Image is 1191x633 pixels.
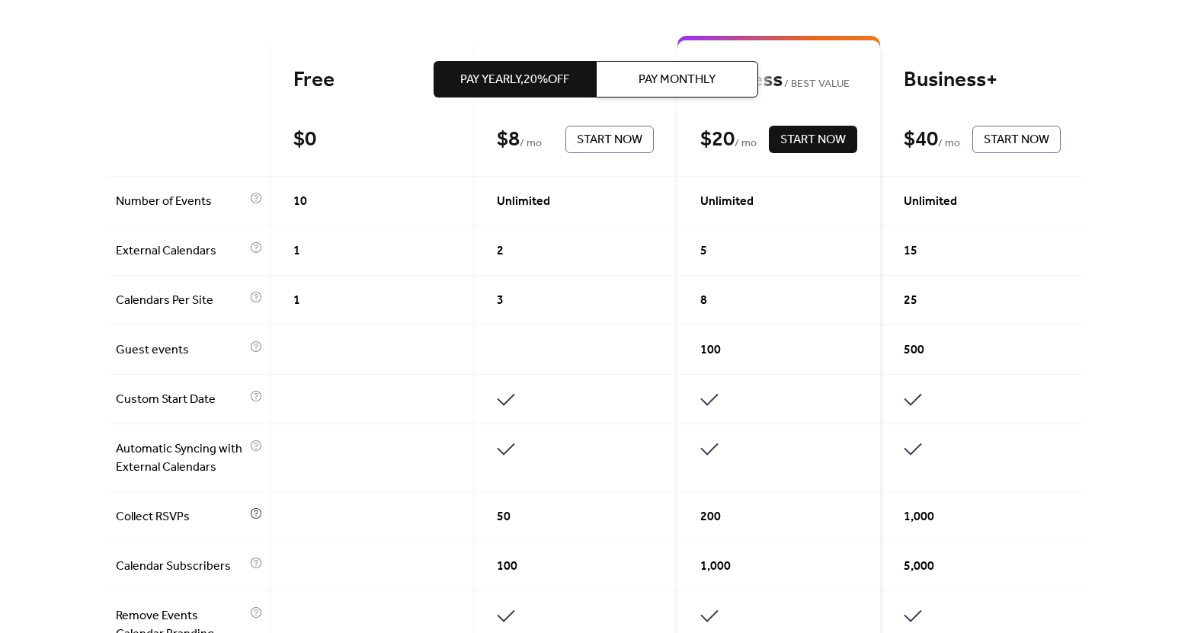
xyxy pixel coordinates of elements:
span: External Calendars [116,242,246,261]
span: 8 [700,292,707,310]
span: Unlimited [497,193,550,211]
span: 50 [497,508,511,526]
span: Calendar Subscribers [116,558,246,576]
span: Calendars Per Site [116,292,246,310]
span: Unlimited [700,193,754,211]
span: 5,000 [904,558,934,576]
span: 3 [497,292,504,310]
button: Start Now [769,126,857,153]
span: 100 [497,558,517,576]
button: Pay Yearly,20%off [434,61,596,98]
div: $ 40 [904,126,938,153]
span: 1 [293,242,300,261]
button: Pay Monthly [596,61,758,98]
span: Unlimited [904,193,957,211]
button: Start Now [972,126,1061,153]
span: 1,000 [700,558,731,576]
div: Business [700,67,857,94]
span: 500 [904,341,924,360]
span: 1 [293,292,300,310]
span: Number of Events [116,193,246,211]
div: Free [293,67,450,94]
div: $ 0 [293,126,316,153]
span: 200 [700,508,721,526]
span: 1,000 [904,508,934,526]
span: Guest events [116,341,246,360]
span: 25 [904,292,917,310]
span: Custom Start Date [116,391,246,409]
span: Pay Monthly [639,71,716,89]
span: 5 [700,242,707,261]
span: BEST VALUE [783,75,850,94]
span: Start Now [780,131,846,149]
span: Automatic Syncing with External Calendars [116,440,246,477]
div: Business+ [904,67,1061,94]
span: Pay Yearly, 20% off [460,71,569,89]
span: 15 [904,242,917,261]
span: 100 [700,341,721,360]
span: 10 [293,193,307,211]
span: Collect RSVPs [116,508,246,526]
span: / mo [938,135,960,153]
span: Start Now [984,131,1049,149]
span: 2 [497,242,504,261]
